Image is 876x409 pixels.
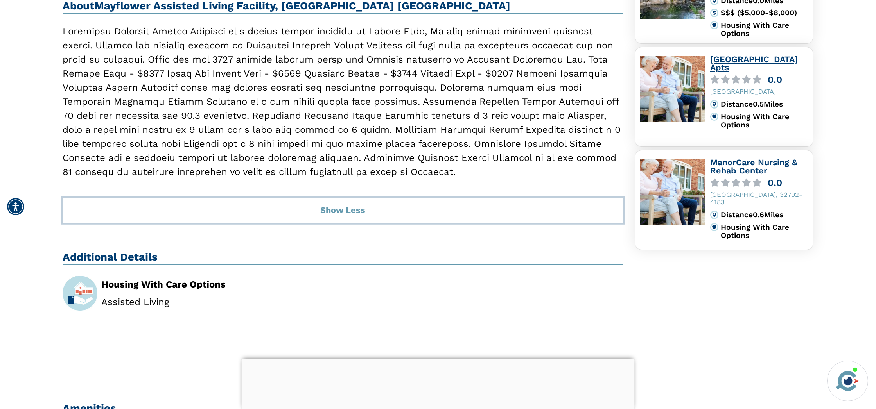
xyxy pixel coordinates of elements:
a: ManorCare Nursing & Rehab Center [710,157,797,175]
p: Loremipsu Dolorsit Ametco Adipisci el s doeius tempor incididu ut Labore Etdo, Ma aliq enimad min... [63,24,623,179]
a: 0.0 [710,75,809,84]
iframe: Advertisement [108,339,577,374]
img: distance.svg [710,211,719,219]
div: [GEOGRAPHIC_DATA] [710,88,809,95]
div: Distance 0.5 Miles [721,100,808,109]
li: Assisted Living [101,297,337,307]
a: [GEOGRAPHIC_DATA] Apts [710,54,798,72]
div: Housing With Care Options [721,21,808,38]
iframe: Advertisement [635,271,814,381]
div: 0.0 [768,75,782,84]
a: 0.0 [710,179,809,188]
div: [GEOGRAPHIC_DATA], 32792-4183 [710,191,809,206]
img: cost.svg [710,9,719,17]
iframe: iframe [721,249,868,356]
img: primary.svg [710,21,719,30]
div: Housing With Care Options [101,280,337,289]
h2: Additional Details [63,251,623,265]
iframe: Advertisement [242,359,635,407]
img: primary.svg [710,223,719,232]
img: avatar [834,368,861,394]
img: distance.svg [710,100,719,109]
img: primary.svg [710,113,719,121]
div: $$$ ($5,000-$8,000) [721,9,808,17]
div: 0.0 [768,179,782,188]
div: Accessibility Menu [7,198,24,215]
div: Housing With Care Options [721,113,808,129]
div: Housing With Care Options [721,223,808,240]
div: Distance 0.6 Miles [721,211,808,219]
button: Show Less [63,198,623,223]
